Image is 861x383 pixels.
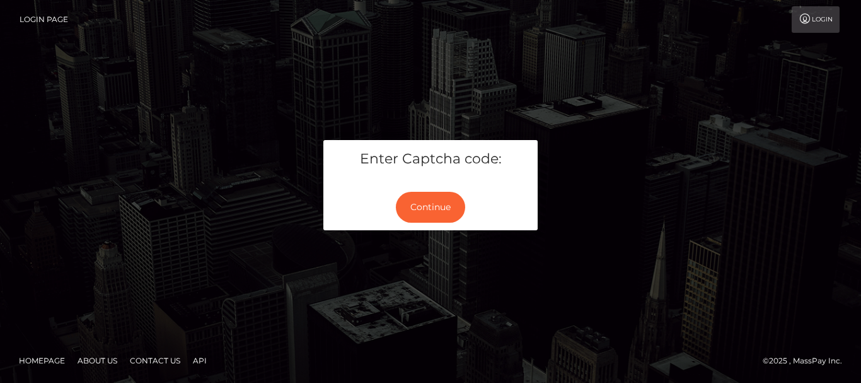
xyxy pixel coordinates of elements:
a: Homepage [14,351,70,370]
a: API [188,351,212,370]
a: Login Page [20,6,68,33]
div: © 2025 , MassPay Inc. [763,354,852,368]
a: Contact Us [125,351,185,370]
button: Continue [396,192,465,223]
h5: Enter Captcha code: [333,150,528,169]
a: Login [792,6,840,33]
a: About Us [72,351,122,370]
